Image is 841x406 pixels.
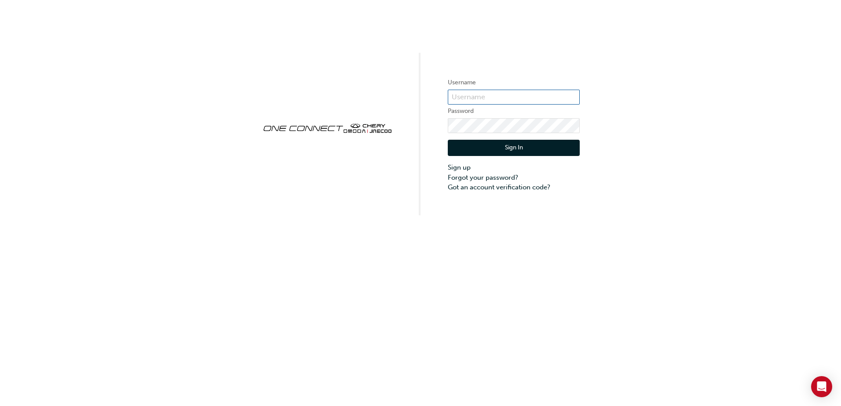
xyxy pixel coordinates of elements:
a: Sign up [448,163,580,173]
label: Username [448,77,580,88]
a: Forgot your password? [448,173,580,183]
div: Open Intercom Messenger [811,376,832,397]
button: Sign In [448,140,580,156]
img: oneconnect [261,116,393,139]
a: Got an account verification code? [448,182,580,192]
label: Password [448,106,580,116]
input: Username [448,90,580,105]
